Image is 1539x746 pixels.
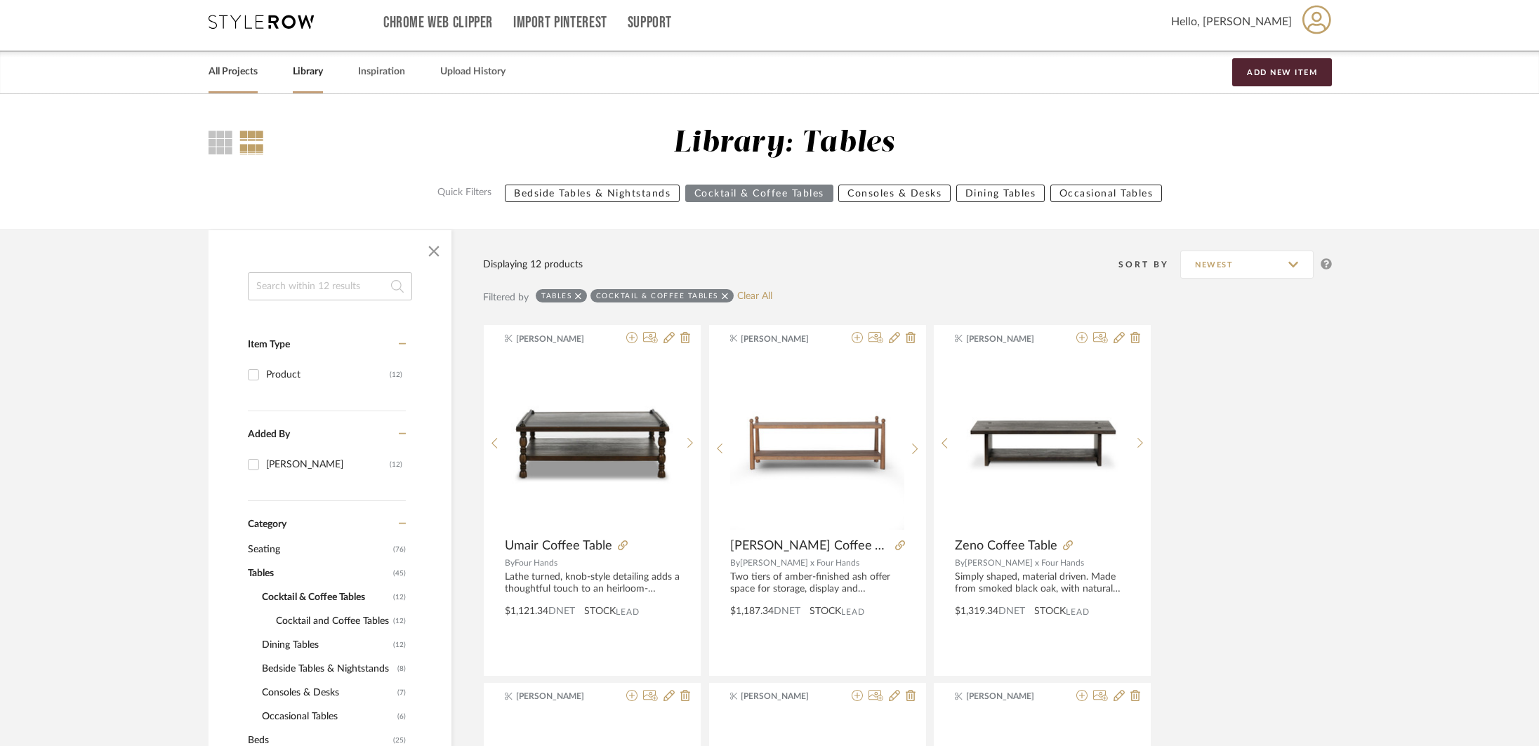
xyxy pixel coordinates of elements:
span: Zeno Coffee Table [955,538,1057,554]
span: Umair Coffee Table [505,538,612,554]
button: Occasional Tables [1050,185,1163,202]
a: Chrome Web Clipper [383,17,493,29]
div: (12) [390,364,402,386]
span: [PERSON_NAME] [516,333,605,345]
a: Clear All [737,291,772,302]
div: Library: Tables [673,126,895,161]
span: [PERSON_NAME] x Four Hands [740,559,859,567]
span: (76) [393,538,406,561]
button: Bedside Tables & Nightstands [505,185,680,202]
span: [PERSON_NAME] x Four Hands [965,559,1084,567]
div: Simply shaped, material driven. Made from smoked black oak, with natural knots and graining, a pa... [955,571,1130,595]
span: $1,319.34 [955,606,998,616]
span: STOCK [1034,604,1066,619]
a: Library [293,62,323,81]
span: Consoles & Desks [262,681,394,705]
span: (12) [393,610,406,632]
div: Cocktail & Coffee Tables [596,291,718,300]
a: All Projects [209,62,258,81]
div: Tables [541,291,572,300]
div: 0 [730,355,904,531]
span: (8) [397,658,406,680]
span: Lead [841,607,865,617]
a: Support [628,17,672,29]
span: [PERSON_NAME] [966,690,1055,702]
button: Dining Tables [956,185,1045,202]
span: Hello, [PERSON_NAME] [1171,13,1292,30]
div: Filtered by [483,290,529,305]
span: By [955,559,965,567]
button: Close [420,237,448,265]
span: STOCK [810,604,841,619]
a: Upload History [440,62,506,81]
button: Add New Item [1232,58,1332,86]
button: Cocktail & Coffee Tables [685,185,833,202]
span: [PERSON_NAME] [741,333,829,345]
span: STOCK [584,604,616,619]
span: Dining Tables [262,633,390,657]
div: Product [266,364,390,386]
span: DNET [548,606,575,616]
div: (12) [390,453,402,476]
div: [PERSON_NAME] [266,453,390,476]
span: [PERSON_NAME] Coffee Table [730,538,890,554]
div: Sort By [1118,258,1180,272]
span: (12) [393,586,406,608]
span: Added By [248,429,290,439]
span: [PERSON_NAME] [741,690,829,702]
span: Category [248,519,286,531]
span: Four Hands [515,559,557,567]
button: Consoles & Desks [838,185,951,202]
span: Cocktail & Coffee Tables [262,585,390,609]
span: Tables [248,561,390,585]
a: Import Pinterest [513,17,607,29]
span: Item Type [248,340,290,349]
span: Occasional Tables [262,705,394,728]
span: Lead [616,607,640,617]
img: Eldridge Coffee Table [730,356,904,530]
span: [PERSON_NAME] [516,690,605,702]
span: $1,121.34 [505,606,548,616]
span: [PERSON_NAME] [966,333,1055,345]
img: Zeno Coffee Table [956,356,1130,530]
span: DNET [998,606,1025,616]
label: Quick Filters [429,185,500,202]
span: By [505,559,515,567]
span: Lead [1066,607,1090,617]
span: (45) [393,562,406,585]
span: Bedside Tables & Nightstands [262,657,394,681]
span: By [730,559,740,567]
span: DNET [774,606,800,616]
span: (12) [393,634,406,656]
div: Displaying 12 products [483,257,583,272]
span: Cocktail and Coffee Tables [276,609,390,633]
div: Lathe turned, knob-style detailing adds a thoughtful touch to an heirloom-inspired coffee table. ... [505,571,680,595]
a: Inspiration [358,62,405,81]
span: Seating [248,538,390,561]
input: Search within 12 results [248,272,412,300]
div: Two tiers of amber-finished ash offer space for storage, display and entertaining. Turned ball de... [730,571,905,595]
span: (6) [397,705,406,728]
span: (7) [397,681,406,704]
img: Umair Coffee Table [506,356,680,530]
span: $1,187.34 [730,606,774,616]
